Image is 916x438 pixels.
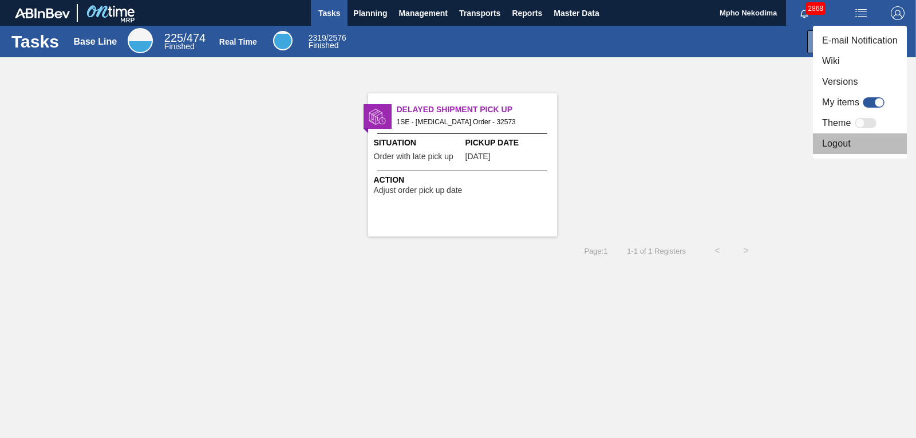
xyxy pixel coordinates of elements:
li: Versions [813,72,907,92]
label: Theme [822,116,851,130]
li: E-mail Notification [813,30,907,51]
li: Logout [813,133,907,154]
li: Wiki [813,51,907,72]
label: My items [822,96,859,109]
